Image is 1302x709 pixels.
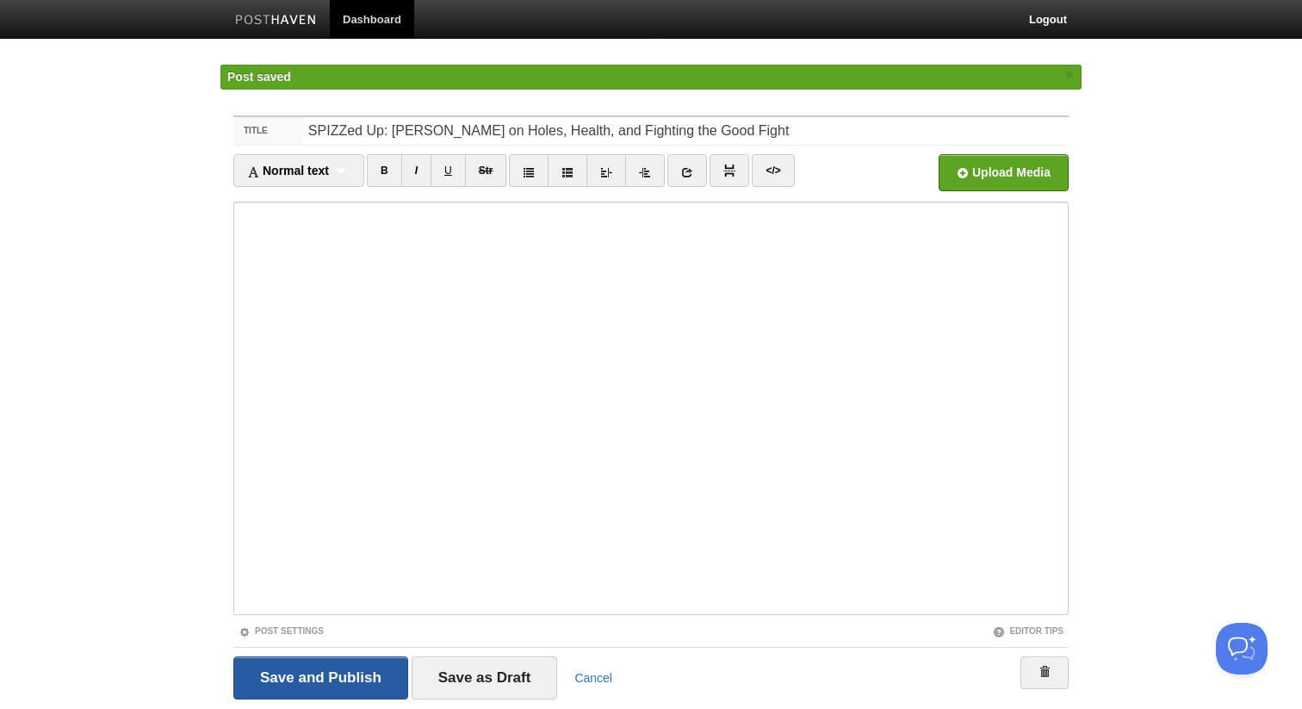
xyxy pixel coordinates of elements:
[412,656,558,700] input: Save as Draft
[723,165,735,177] img: pagebreak-icon.png
[247,164,329,177] span: Normal text
[431,154,466,187] a: U
[239,626,324,636] a: Post Settings
[233,117,303,145] label: Title
[367,154,402,187] a: B
[235,15,317,28] img: Posthaven-bar
[233,656,408,700] input: Save and Publish
[993,626,1063,636] a: Editor Tips
[465,154,507,187] a: Str
[574,671,612,685] a: Cancel
[1216,623,1268,675] iframe: Help Scout Beacon - Open
[1062,65,1077,86] a: ×
[401,154,431,187] a: I
[227,70,291,84] span: Post saved
[479,165,493,177] del: Str
[752,154,794,187] a: </>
